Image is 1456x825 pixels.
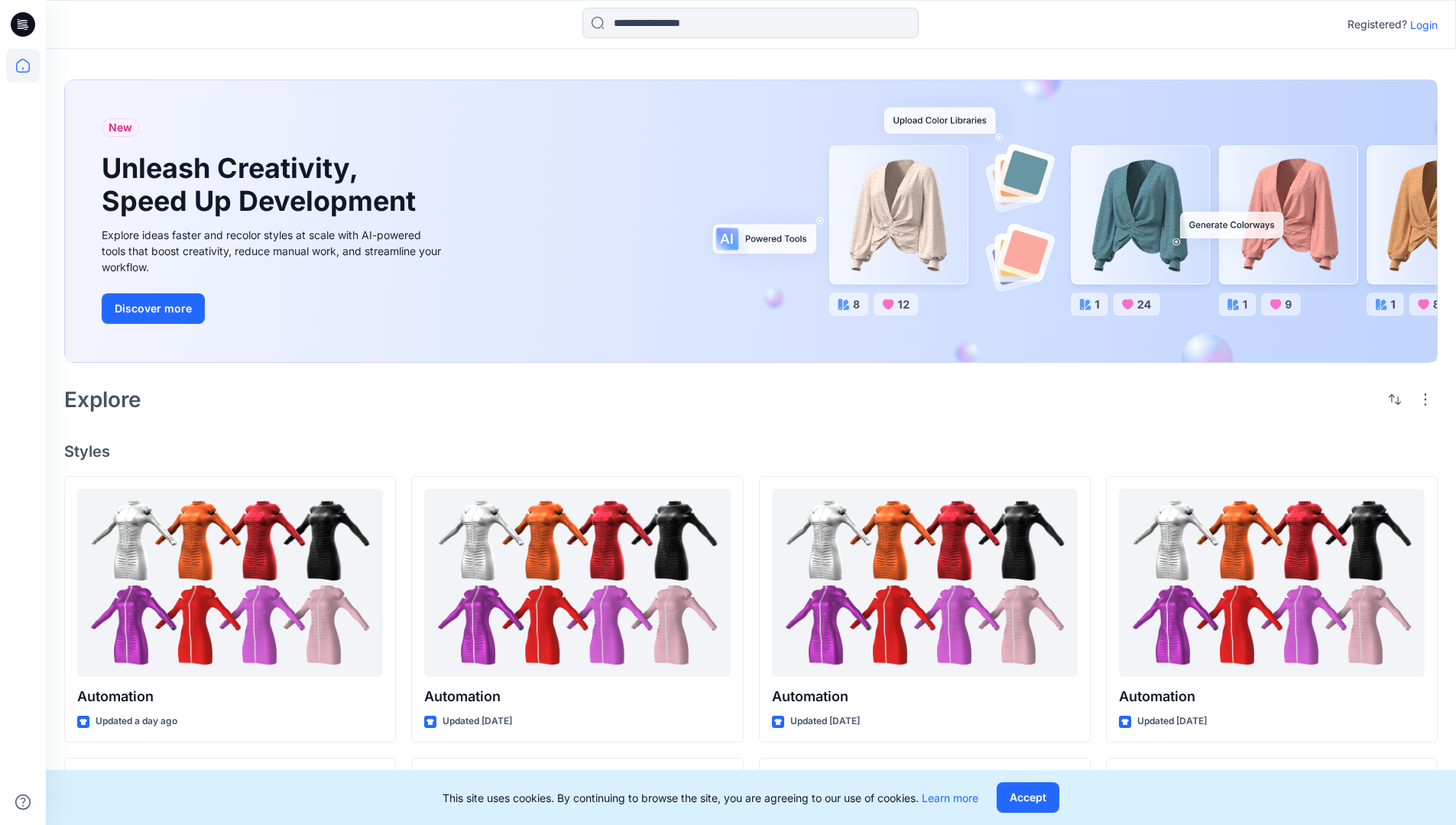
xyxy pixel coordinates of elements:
[102,227,446,275] div: Explore ideas faster and recolor styles at scale with AI-powered tools that boost creativity, red...
[424,489,730,678] a: Automation
[1137,713,1207,730] p: Updated [DATE]
[443,713,512,730] p: Updated [DATE]
[77,489,383,678] a: Automation
[1119,489,1425,678] a: Automation
[1410,17,1438,33] p: Login
[77,686,383,707] p: Automation
[997,782,1059,813] button: Accept
[922,791,978,804] a: Learn more
[1119,686,1425,707] p: Automation
[64,387,141,412] h2: Explore
[102,293,446,324] a: Discover more
[64,442,1438,461] h4: Styles
[96,713,177,730] p: Updated a day ago
[443,790,978,806] p: This site uses cookies. By continuing to browse the site, you are agreeing to our use of cookies.
[1347,15,1407,34] p: Registered?
[102,293,205,324] button: Discover more
[772,686,1078,707] p: Automation
[102,152,423,218] h1: Unleash Creativity, Speed Up Development
[424,686,730,707] p: Automation
[109,118,132,137] span: New
[772,489,1078,678] a: Automation
[790,713,860,730] p: Updated [DATE]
